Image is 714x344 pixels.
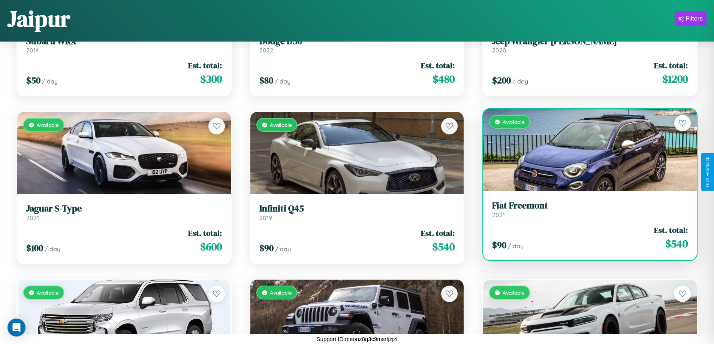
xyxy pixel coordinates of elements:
div: Give Feedback [705,157,710,187]
span: Available [503,119,525,125]
span: $ 100 [26,242,43,254]
span: Available [37,289,59,296]
a: Dodge D502022 [259,36,455,54]
span: / day [42,77,58,85]
span: 2020 [492,46,506,54]
span: Available [503,289,525,296]
a: Subaru WRX2014 [26,36,222,54]
h3: Dodge D50 [259,36,455,47]
span: / day [512,77,528,85]
a: Infiniti Q452019 [259,203,455,222]
h3: Jeep Wrangler [PERSON_NAME] [492,36,688,47]
span: Est. total: [188,228,222,238]
span: 2021 [492,211,505,219]
span: Available [270,289,292,296]
span: Est. total: [421,60,455,71]
span: Est. total: [188,60,222,71]
span: $ 200 [492,74,511,86]
h3: Jaguar S-Type [26,203,222,214]
span: Est. total: [421,228,455,238]
span: / day [275,77,290,85]
h1: Jaipur [7,3,70,34]
span: 2022 [259,46,273,54]
span: $ 1200 [662,71,688,86]
span: $ 50 [26,74,40,86]
a: Jeep Wrangler [PERSON_NAME]2020 [492,36,688,54]
span: $ 300 [200,71,222,86]
span: $ 480 [433,71,455,86]
button: Filters [675,11,707,26]
span: / day [508,242,524,250]
div: Filters [686,15,703,22]
span: $ 540 [432,239,455,254]
span: 2014 [26,46,39,54]
span: Available [37,122,59,128]
a: Jaguar S-Type2021 [26,203,222,222]
span: Available [270,122,292,128]
span: $ 540 [665,236,688,251]
span: $ 90 [259,242,274,254]
span: 2019 [259,214,272,222]
span: Est. total: [654,225,688,235]
span: Est. total: [654,60,688,71]
span: $ 600 [200,239,222,254]
p: Support ID: meouz8q3c9msrtjzjzl [317,334,398,344]
h3: Subaru WRX [26,36,222,47]
span: / day [275,245,291,253]
h3: Fiat Freemont [492,200,688,211]
span: $ 90 [492,239,506,251]
span: $ 80 [259,74,273,86]
span: / day [45,245,60,253]
div: Open Intercom Messenger [7,319,25,337]
h3: Infiniti Q45 [259,203,455,214]
a: Fiat Freemont2021 [492,200,688,219]
span: 2021 [26,214,39,222]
